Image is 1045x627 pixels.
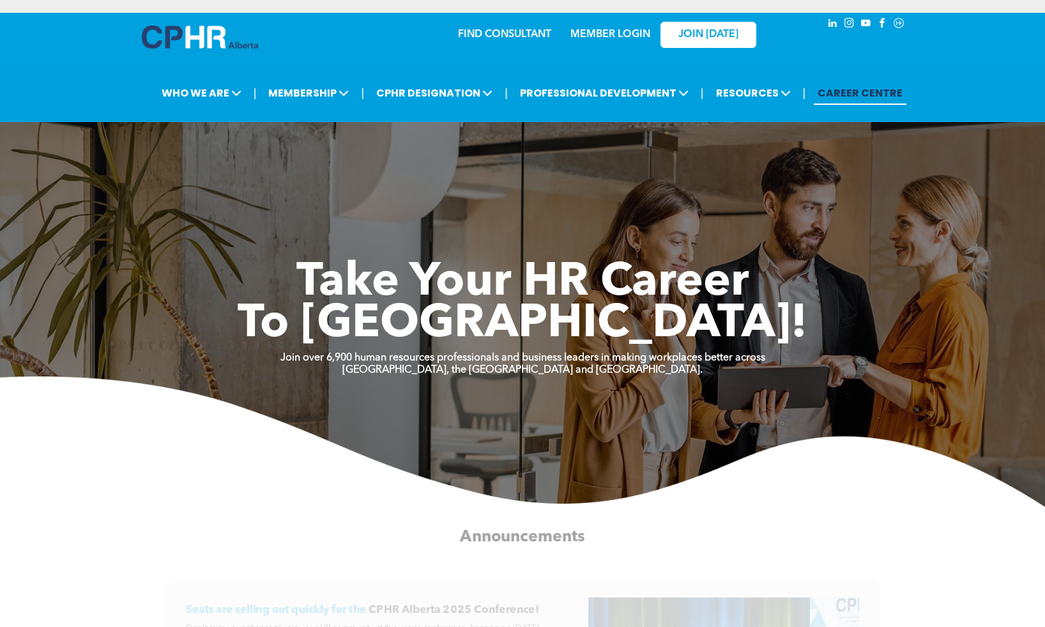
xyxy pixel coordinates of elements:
[361,80,364,106] li: |
[814,81,906,105] a: CAREER CENTRE
[505,80,508,106] li: |
[296,260,749,306] span: Take Your HR Career
[254,80,257,106] li: |
[238,302,807,348] span: To [GEOGRAPHIC_DATA]!
[892,16,906,33] a: Social network
[701,80,704,106] li: |
[142,26,258,49] img: A blue and white logo for cp alberta
[875,16,889,33] a: facebook
[369,605,538,615] span: CPHR Alberta 2025 Conference!
[460,529,584,545] span: Announcements
[678,29,738,41] span: JOIN [DATE]
[660,22,756,48] a: JOIN [DATE]
[858,16,873,33] a: youtube
[186,605,367,615] span: Seats are selling out quickly for the
[458,29,551,40] a: FIND CONSULTANT
[803,80,806,106] li: |
[712,81,795,105] span: RESOURCES
[158,81,245,105] span: WHO WE ARE
[842,16,856,33] a: instagram
[342,365,703,375] strong: [GEOGRAPHIC_DATA], the [GEOGRAPHIC_DATA] and [GEOGRAPHIC_DATA].
[264,81,353,105] span: MEMBERSHIP
[372,81,496,105] span: CPHR DESIGNATION
[280,353,765,363] strong: Join over 6,900 human resources professionals and business leaders in making workplaces better ac...
[516,81,692,105] span: PROFESSIONAL DEVELOPMENT
[570,29,650,40] a: MEMBER LOGIN
[825,16,839,33] a: linkedin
